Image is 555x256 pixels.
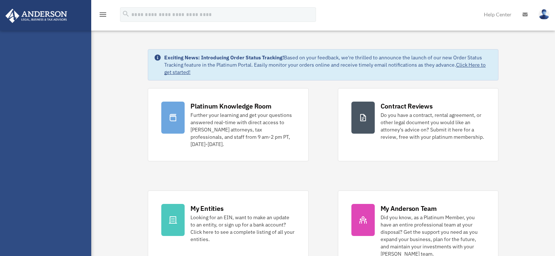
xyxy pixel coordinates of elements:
[99,13,107,19] a: menu
[381,102,433,111] div: Contract Reviews
[381,111,485,141] div: Do you have a contract, rental agreement, or other legal document you would like an attorney's ad...
[190,214,295,243] div: Looking for an EIN, want to make an update to an entity, or sign up for a bank account? Click her...
[164,54,284,61] strong: Exciting News: Introducing Order Status Tracking!
[190,102,271,111] div: Platinum Knowledge Room
[164,62,486,75] a: Click Here to get started!
[338,88,498,161] a: Contract Reviews Do you have a contract, rental agreement, or other legal document you would like...
[3,9,69,23] img: Anderson Advisors Platinum Portal
[148,88,308,161] a: Platinum Knowledge Room Further your learning and get your questions answered real-time with dire...
[381,204,437,213] div: My Anderson Team
[122,10,130,18] i: search
[190,111,295,148] div: Further your learning and get your questions answered real-time with direct access to [PERSON_NAM...
[99,10,107,19] i: menu
[539,9,550,20] img: User Pic
[164,54,492,76] div: Based on your feedback, we're thrilled to announce the launch of our new Order Status Tracking fe...
[190,204,223,213] div: My Entities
